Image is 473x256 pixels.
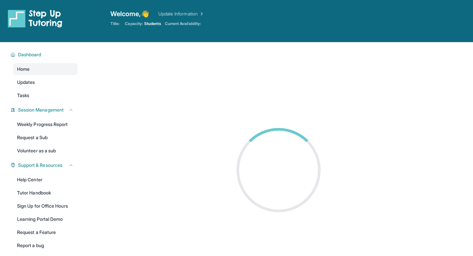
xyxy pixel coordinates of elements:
[15,107,74,113] button: Session Management
[13,240,78,251] a: Report a bug
[18,51,41,58] span: Dashboard
[15,162,74,168] button: Support & Resources
[17,66,30,72] span: Home
[110,21,120,26] span: Title:
[13,132,78,143] a: Request a Sub
[18,162,62,168] span: Support & Resources
[13,226,78,238] a: Request a Feature
[13,145,78,157] a: Volunteer as a sub
[13,174,78,186] a: Help Center
[13,200,78,212] a: Sign Up for Office Hours
[17,79,35,86] span: Updates
[110,9,149,18] span: Welcome, 👋
[13,90,78,101] a: Tasks
[13,63,78,75] a: Home
[15,51,74,58] button: Dashboard
[158,11,204,17] a: Update Information
[17,92,29,99] span: Tasks
[18,107,64,113] span: Session Management
[8,9,62,28] img: logo
[13,118,78,130] a: Weekly Progress Report
[198,11,204,17] img: Chevron Right
[13,76,78,88] a: Updates
[13,213,78,225] a: Learning Portal Demo
[165,21,201,26] span: Current Availability:
[144,21,161,26] span: Students
[13,187,78,199] a: Tutor Handbook
[125,21,143,26] span: Capacity:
